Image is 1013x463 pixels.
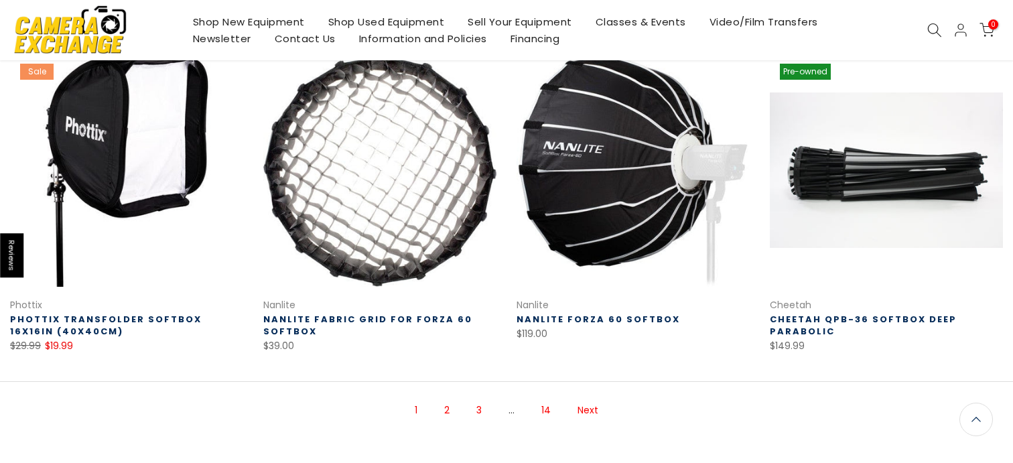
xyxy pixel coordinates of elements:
[10,339,41,352] del: $29.99
[988,19,998,29] span: 0
[263,298,295,312] a: Nanlite
[770,313,957,338] a: Cheetah QPB-36 Softbox Deep Parabolic
[181,30,263,47] a: Newsletter
[517,298,549,312] a: Nanlite
[697,13,829,30] a: Video/Film Transfers
[437,399,456,422] a: Page 2
[316,13,456,30] a: Shop Used Equipment
[181,13,316,30] a: Shop New Equipment
[408,399,424,422] span: Page 1
[470,399,488,422] a: Page 3
[347,30,498,47] a: Information and Policies
[770,338,1003,354] div: $149.99
[498,30,571,47] a: Financing
[770,298,811,312] a: Cheetah
[517,313,680,326] a: Nanlite Forza 60 Softbox
[456,13,584,30] a: Sell Your Equipment
[571,399,605,422] a: Next
[263,338,496,354] div: $39.00
[502,399,521,422] span: …
[584,13,697,30] a: Classes & Events
[10,313,202,338] a: Phottix Transfolder Softbox 16x16in (40x40cm)
[517,326,750,342] div: $119.00
[535,399,557,422] a: Page 14
[10,298,42,312] a: Phottix
[263,30,347,47] a: Contact Us
[959,403,993,436] a: Back to the top
[980,23,994,38] a: 0
[45,338,73,354] ins: $19.99
[263,313,472,338] a: Nanlite Fabric Grid for Forza 60 Softbox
